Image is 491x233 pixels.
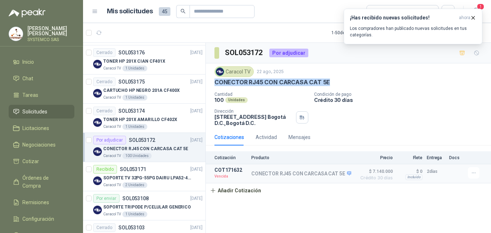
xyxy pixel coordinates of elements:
p: Crédito 30 días [314,97,488,103]
div: Por adjudicar [269,49,308,57]
p: Dirección [214,109,293,114]
img: Company Logo [93,118,102,127]
p: [DATE] [190,195,203,202]
span: Remisiones [22,198,49,206]
img: Company Logo [93,60,102,68]
p: Cotización [214,155,247,160]
a: Tareas [9,88,74,102]
p: [DATE] [190,79,203,85]
div: Cerrado [93,223,116,232]
p: [STREET_ADDRESS] Bogotá D.C. , Bogotá D.C. [214,114,293,126]
p: SOL053103 [118,225,145,230]
img: Company Logo [9,27,23,41]
h3: SOL053172 [225,47,264,58]
div: Cotizaciones [214,133,244,141]
p: Flete [397,155,422,160]
div: 1 Unidades [122,95,147,100]
p: 22 ago, 2025 [257,68,284,75]
p: Cantidad [214,92,308,97]
p: 2 días [427,167,445,176]
p: [DATE] [190,137,203,144]
img: Company Logo [216,68,224,76]
p: SOL053171 [120,167,146,172]
img: Company Logo [93,147,102,156]
span: 45 [159,7,170,16]
p: $ 0 [397,167,422,176]
p: Entrega [427,155,445,160]
span: Solicitudes [22,108,47,116]
p: Precio [357,155,393,160]
span: search [181,9,186,14]
p: COT171632 [214,167,247,173]
p: Caracol TV [103,211,121,217]
span: Órdenes de Compra [22,174,68,190]
p: Vencida [214,173,247,180]
p: [DATE] [190,224,203,231]
span: Inicio [22,58,34,66]
p: [DATE] [190,49,203,56]
span: 1 [477,3,485,10]
div: 1 - 50 de 121 [331,27,376,39]
p: Producto [251,155,352,160]
p: CARTUCHO HP NEGRO 201A CF400X [103,87,180,94]
p: CONECTOR RJ45 CON CARCASA CAT 5E [251,171,351,177]
div: Cerrado [93,107,116,115]
img: Company Logo [93,89,102,98]
div: Cerrado [93,77,116,86]
div: 1 Unidades [122,211,147,217]
img: Logo peakr [9,9,45,17]
div: 100 Unidades [122,153,152,159]
a: CerradoSOL053175[DATE] Company LogoCARTUCHO HP NEGRO 201A CF400XCaracol TV1 Unidades [83,75,205,104]
div: Unidades [225,97,248,103]
p: TONER HP 201X AMARILLO CF402X [103,116,177,123]
p: Caracol TV [103,66,121,71]
p: Caracol TV [103,124,121,130]
h1: Mis solicitudes [107,6,153,17]
p: Docs [449,155,464,160]
button: Añadir Cotización [206,183,265,198]
div: Todas [371,8,386,15]
div: Cerrado [93,48,116,57]
div: Incluido [405,174,422,180]
a: RecibidoSOL053171[DATE] Company LogoSOPORTE TV 32PG-55PG DAIRU LPA52-446KIT2Caracol TV2 Unidades [83,162,205,191]
span: Tareas [22,91,38,99]
span: Configuración [22,215,54,223]
div: Mensajes [288,133,310,141]
p: TONER HP 201X CIAN CF401X [103,58,165,65]
p: [DATE] [190,108,203,115]
p: Caracol TV [103,182,121,188]
a: Remisiones [9,196,74,209]
h3: ¡Has recibido nuevas solicitudes! [350,15,456,21]
a: Cotizar [9,154,74,168]
div: 1 Unidades [122,66,147,71]
p: SOL053175 [118,79,145,84]
span: Crédito 30 días [357,176,393,180]
span: $ 7.140.000 [357,167,393,176]
button: 1 [469,5,482,18]
a: Inicio [9,55,74,69]
p: SYSTEMCO SAS [27,37,74,42]
a: CerradoSOL053176[DATE] Company LogoTONER HP 201X CIAN CF401XCaracol TV1 Unidades [83,45,205,75]
p: SOPORTE TRIPODE P/CELULAR GENERICO [103,204,191,211]
a: Negociaciones [9,138,74,152]
p: Caracol TV [103,153,121,159]
button: ¡Has recibido nuevas solicitudes!ahora Los compradores han publicado nuevas solicitudes en tus ca... [344,9,482,44]
div: 1 Unidades [122,124,147,130]
a: Configuración [9,212,74,226]
div: Actividad [256,133,277,141]
a: Chat [9,72,74,85]
a: Licitaciones [9,121,74,135]
p: SOL053172 [129,138,155,143]
p: Los compradores han publicado nuevas solicitudes en tus categorías. [350,25,476,38]
p: CONECTOR RJ45 CON CARCASA CAT 5E [214,79,330,86]
span: ahora [459,15,470,21]
a: Por enviarSOL053108[DATE] Company LogoSOPORTE TRIPODE P/CELULAR GENERICOCaracol TV1 Unidades [83,191,205,220]
a: Órdenes de Compra [9,171,74,193]
div: Por adjudicar [93,136,126,144]
span: Chat [22,75,33,82]
p: 100 [214,97,224,103]
img: Company Logo [93,176,102,185]
p: SOL053174 [118,108,145,113]
p: [DATE] [190,166,203,173]
img: Company Logo [93,206,102,214]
